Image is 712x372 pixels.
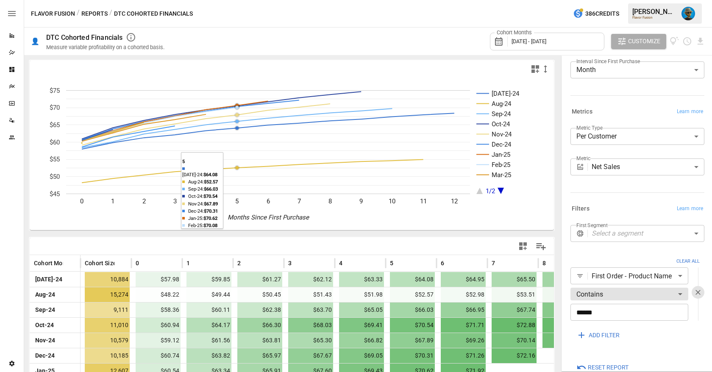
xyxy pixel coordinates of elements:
span: $66.19 [542,272,587,287]
span: $59.12 [136,333,181,348]
span: $67.89 [390,333,435,348]
text: $55 [50,155,60,163]
span: 3 [288,259,292,267]
span: Learn more [677,108,703,116]
button: Sort [445,257,457,269]
span: Oct-24 [34,318,55,333]
span: $60.74 [136,348,181,363]
div: Lance Quejada [681,7,695,20]
span: $60.11 [186,303,231,317]
span: $68.49 [542,303,587,317]
button: Sort [115,257,127,269]
button: Sort [343,257,355,269]
span: $64.08 [390,272,435,287]
button: Sort [64,257,76,269]
label: First Segment [576,222,608,229]
button: ADD FILTER [570,328,626,343]
span: 11,010 [85,318,130,333]
text: [DATE]-24 [492,90,520,97]
span: $70.31 [390,348,435,363]
text: $60 [50,139,60,146]
span: $59.85 [186,272,231,287]
span: $52.98 [441,287,486,302]
span: $66.03 [390,303,435,317]
span: $73.80 [542,318,587,333]
span: $69.41 [339,318,384,333]
span: $62.12 [288,272,333,287]
text: 7 [298,197,301,205]
span: $66.30 [237,318,282,333]
button: Lance Quejada [676,2,700,25]
text: 1 [111,197,114,205]
span: $50.45 [237,287,282,302]
span: Dec-24 [34,348,56,363]
span: 8 [542,259,546,267]
span: $53.95 [542,287,587,302]
button: Sort [242,257,253,269]
button: View documentation [670,34,679,49]
text: Jan-25 [492,151,510,158]
button: Sort [292,257,304,269]
span: Aug-24 [34,287,56,302]
text: Aug-24 [492,100,512,108]
span: $67.74 [492,303,537,317]
text: Sep-24 [492,110,511,118]
span: $65.30 [288,333,333,348]
button: Clear ALl [672,255,704,268]
span: Nov-24 [34,333,56,348]
text: 1/2 [486,187,495,195]
span: 7 [492,259,495,267]
span: $68.03 [288,318,333,333]
span: 0 [136,259,139,267]
label: Cohort Months [495,29,534,36]
text: Nov-24 [492,130,512,138]
button: Schedule report [682,36,692,46]
button: 386Credits [570,6,623,22]
text: 12 [451,197,458,205]
span: $70.14 [492,333,537,348]
span: $60.94 [136,318,181,333]
text: $50 [50,173,60,180]
text: 0 [80,197,83,205]
em: Select a segment [592,229,643,237]
span: 10,579 [85,333,130,348]
text: 3 [173,197,177,205]
span: 386 Credits [585,8,619,19]
text: Months Since First Purchase [228,214,309,221]
span: $71.26 [441,348,486,363]
text: Dec-24 [492,141,512,148]
span: $71.71 [441,318,486,333]
span: First Order - Product Name [592,271,675,281]
div: [PERSON_NAME] [632,8,676,16]
span: 15,274 [85,287,130,302]
text: 6 [267,197,270,205]
span: 10,884 [85,272,130,287]
button: Manage Columns [531,237,551,256]
span: $63.33 [339,272,384,287]
text: Feb-25 [492,161,510,169]
span: $58.36 [136,303,181,317]
span: $62.38 [237,303,282,317]
label: Interval Since First Purchase [576,58,640,65]
span: Sep-24 [34,303,56,317]
text: 9 [359,197,363,205]
label: Metric Type [576,124,603,131]
span: $65.05 [339,303,384,317]
span: $65.50 [492,272,537,287]
button: Sort [140,257,152,269]
div: A chart. [30,78,548,230]
div: DTC Cohorted Financials [46,33,122,42]
span: $72.88 [492,318,537,333]
span: [DATE]-24 [34,272,64,287]
span: $48.22 [136,287,181,302]
span: $66.95 [441,303,486,317]
text: $75 [50,87,60,94]
text: 4 [204,197,208,205]
span: $61.56 [186,333,231,348]
span: $66.82 [339,333,384,348]
button: Sort [547,257,559,269]
text: $45 [50,190,60,198]
label: Metric [576,155,590,162]
span: 9,111 [85,303,130,317]
text: 11 [420,197,427,205]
